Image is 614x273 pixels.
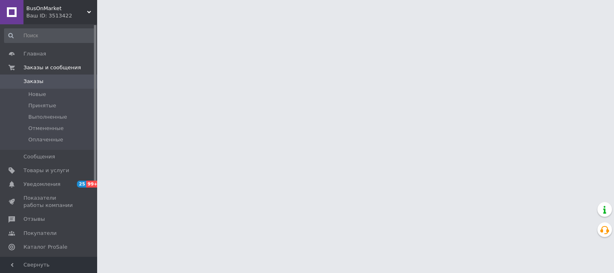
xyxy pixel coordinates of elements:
span: Сообщения [23,153,55,160]
span: Покупатели [23,230,57,237]
span: Заказы и сообщения [23,64,81,71]
span: Отзывы [23,215,45,223]
span: Товары и услуги [23,167,69,174]
span: 99+ [86,181,100,188]
span: 25 [77,181,86,188]
span: BusOnMarket [26,5,87,12]
span: Принятые [28,102,56,109]
div: Ваш ID: 3513422 [26,12,97,19]
span: Оплаченные [28,136,63,143]
span: Новые [28,91,46,98]
span: Заказы [23,78,43,85]
span: Показатели работы компании [23,194,75,209]
span: Отмененные [28,125,64,132]
span: Каталог ProSale [23,243,67,251]
span: Уведомления [23,181,60,188]
span: Главная [23,50,46,58]
input: Поиск [4,28,96,43]
span: Выполненные [28,113,67,121]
